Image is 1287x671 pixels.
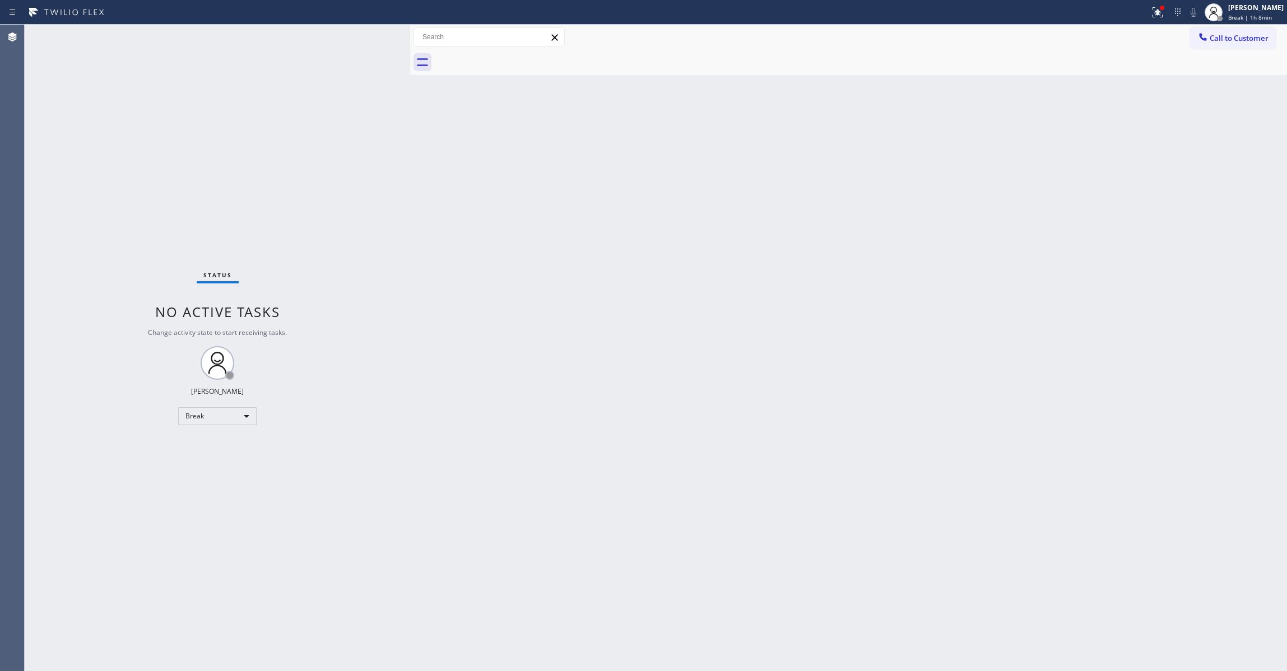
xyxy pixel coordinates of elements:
[178,407,257,425] div: Break
[1228,3,1284,12] div: [PERSON_NAME]
[155,302,280,321] span: No active tasks
[414,28,564,46] input: Search
[1228,13,1272,21] span: Break | 1h 8min
[1210,33,1269,43] span: Call to Customer
[148,328,287,337] span: Change activity state to start receiving tasks.
[1190,27,1276,49] button: Call to Customer
[203,271,232,279] span: Status
[191,386,244,396] div: [PERSON_NAME]
[1186,4,1201,20] button: Mute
